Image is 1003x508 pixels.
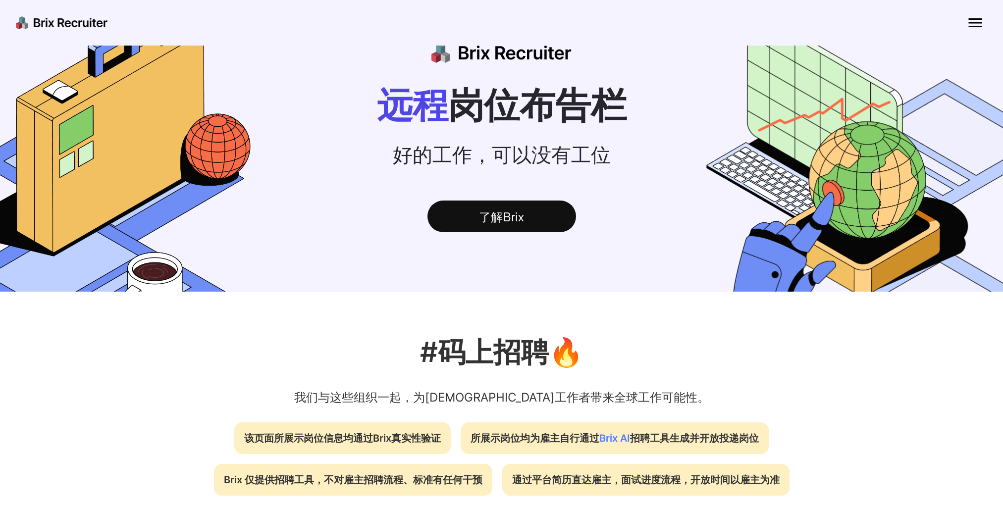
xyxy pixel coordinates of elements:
[502,464,790,496] div: 通过平台简历直达雇主，面试进度流程，开放时间以雇主为准
[214,464,492,496] div: Brix 仅提供招聘工具，不对雇主招聘流程、标准有任何干预
[599,432,630,444] span: Brix AI
[461,422,769,454] div: 所展示岗位均为雇主自行通过 招聘工具生成并开放投递岗位
[427,201,576,232] div: 了解Brix
[377,83,448,126] span: 远程
[234,422,451,454] div: 该页面所展示岗位信息均通过Brix真实性验证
